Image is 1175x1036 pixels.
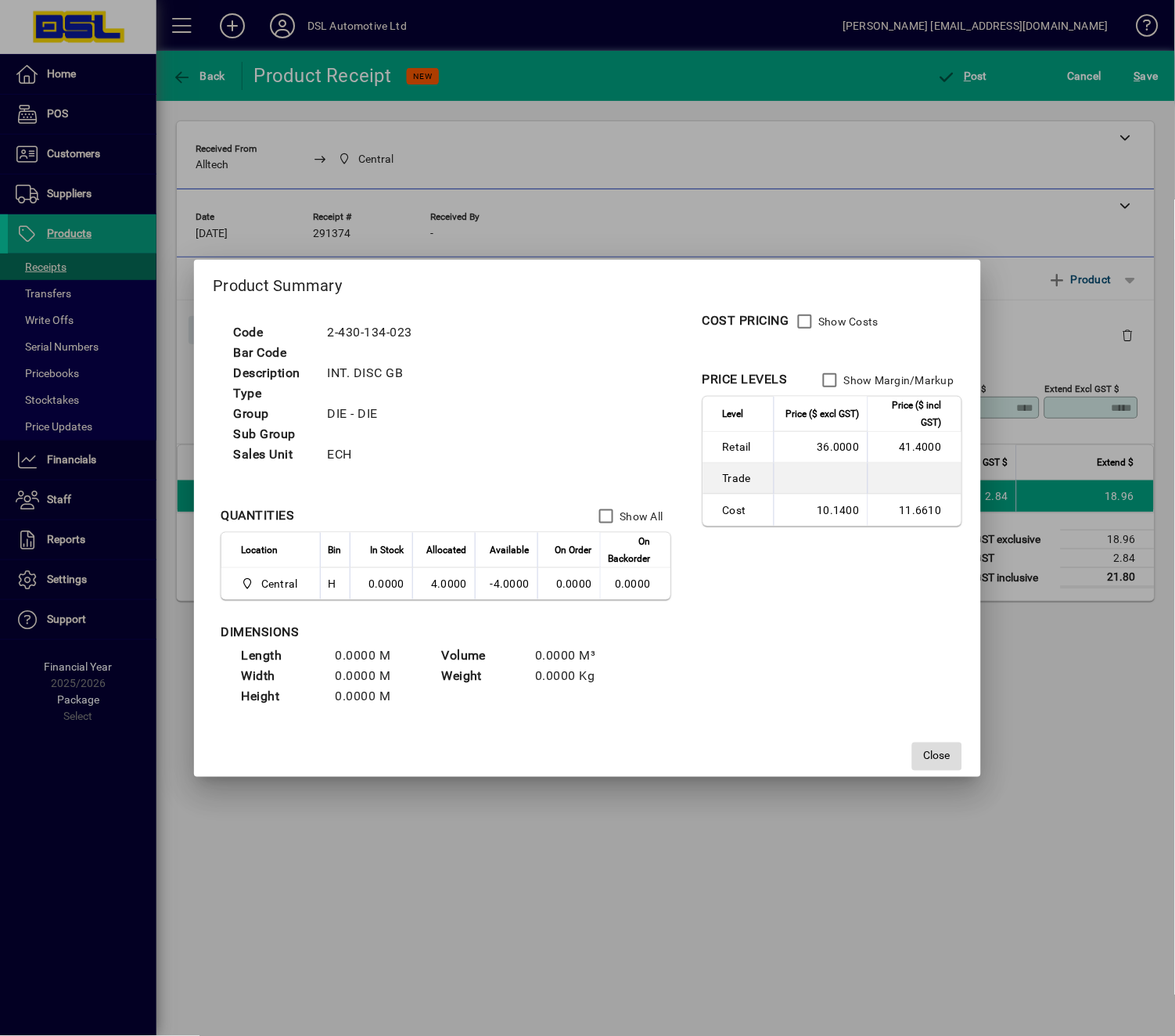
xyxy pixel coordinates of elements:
td: 0.0000 Kg [527,667,621,687]
label: Show Margin/Markup [841,372,954,388]
td: 0.0000 M [327,667,421,687]
td: Volume [433,646,527,667]
td: 11.6610 [868,495,961,526]
td: 0.0000 M [327,687,421,707]
div: PRICE LEVELS [702,370,788,389]
td: Description [225,363,319,383]
span: Cost [723,502,766,518]
h2: Product Summary [194,260,980,305]
td: Sales Unit [225,444,319,465]
span: Trade [723,470,766,486]
td: DIE - DIE [319,404,431,424]
span: On Backorder [609,533,651,567]
td: INT. DISC GB [319,363,431,383]
td: 0.0000 [600,568,670,599]
span: Available [490,541,530,559]
div: COST PRICING [702,311,789,330]
div: QUANTITIES [221,506,294,525]
td: 10.1400 [774,495,868,526]
span: Central [241,574,304,593]
span: Level [723,405,744,423]
td: Type [225,383,319,404]
td: 0.0000 [350,568,412,599]
div: DIMENSIONS [221,624,612,642]
td: 4.0000 [412,568,475,599]
span: Price ($ incl GST) [876,397,942,431]
span: Central [261,576,298,592]
span: Close [924,748,950,764]
td: Width [233,667,327,687]
td: 0.0000 M [327,646,421,667]
td: 41.4000 [868,432,961,463]
td: 0.0000 M³ [527,646,621,667]
td: H [320,568,350,599]
td: Sub Group [225,424,319,444]
span: Retail [723,439,766,455]
span: In Stock [371,541,404,559]
td: -4.0000 [475,568,537,599]
span: 0.0000 [556,577,592,590]
td: Group [225,404,319,424]
span: Price ($ excl GST) [786,405,860,423]
td: Bar Code [225,343,319,363]
span: On Order [555,541,592,559]
span: Location [241,541,278,559]
td: ECH [319,444,431,465]
button: Close [912,743,962,771]
td: Height [233,687,327,707]
td: 2-430-134-023 [319,322,431,343]
td: Code [225,322,319,343]
label: Show All [617,509,663,524]
span: Allocated [427,541,467,559]
label: Show Costs [816,314,879,329]
td: 36.0000 [774,432,868,463]
span: Bin [329,541,342,559]
td: Weight [433,667,527,687]
td: Length [233,646,327,667]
